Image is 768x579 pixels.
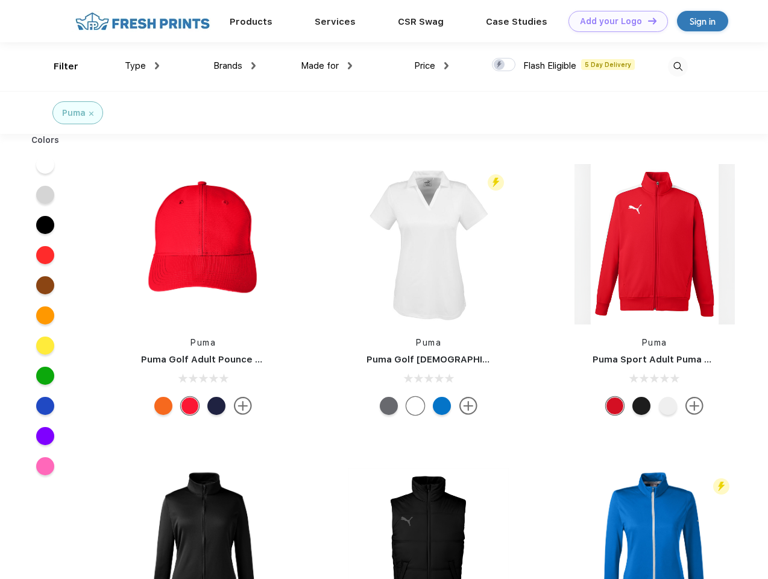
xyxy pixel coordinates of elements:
[251,62,256,69] img: dropdown.png
[348,164,509,324] img: func=resize&h=266
[234,397,252,415] img: more.svg
[488,174,504,191] img: flash_active_toggle.svg
[72,11,213,32] img: fo%20logo%202.webp
[444,62,449,69] img: dropdown.png
[606,397,624,415] div: High Risk Red
[632,397,650,415] div: Puma Black
[523,60,576,71] span: Flash Eligible
[642,338,667,347] a: Puma
[690,14,716,28] div: Sign in
[348,62,352,69] img: dropdown.png
[581,59,635,70] span: 5 Day Delivery
[181,397,199,415] div: High Risk Red
[22,134,69,147] div: Colors
[125,60,146,71] span: Type
[433,397,451,415] div: Lapis Blue
[459,397,477,415] img: more.svg
[230,16,272,27] a: Products
[574,164,735,324] img: func=resize&h=266
[54,60,78,74] div: Filter
[648,17,656,24] img: DT
[154,397,172,415] div: Vibrant Orange
[155,62,159,69] img: dropdown.png
[668,57,688,77] img: desktop_search.svg
[367,354,590,365] a: Puma Golf [DEMOGRAPHIC_DATA]' Icon Golf Polo
[190,338,216,347] a: Puma
[685,397,703,415] img: more.svg
[416,338,441,347] a: Puma
[123,164,283,324] img: func=resize&h=266
[315,16,356,27] a: Services
[213,60,242,71] span: Brands
[89,112,93,116] img: filter_cancel.svg
[406,397,424,415] div: Bright White
[414,60,435,71] span: Price
[713,478,729,495] img: flash_active_toggle.svg
[380,397,398,415] div: Quiet Shade
[62,107,86,119] div: Puma
[141,354,326,365] a: Puma Golf Adult Pounce Adjustable Cap
[677,11,728,31] a: Sign in
[398,16,444,27] a: CSR Swag
[301,60,339,71] span: Made for
[659,397,677,415] div: White and Quiet Shade
[580,16,642,27] div: Add your Logo
[207,397,225,415] div: Peacoat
